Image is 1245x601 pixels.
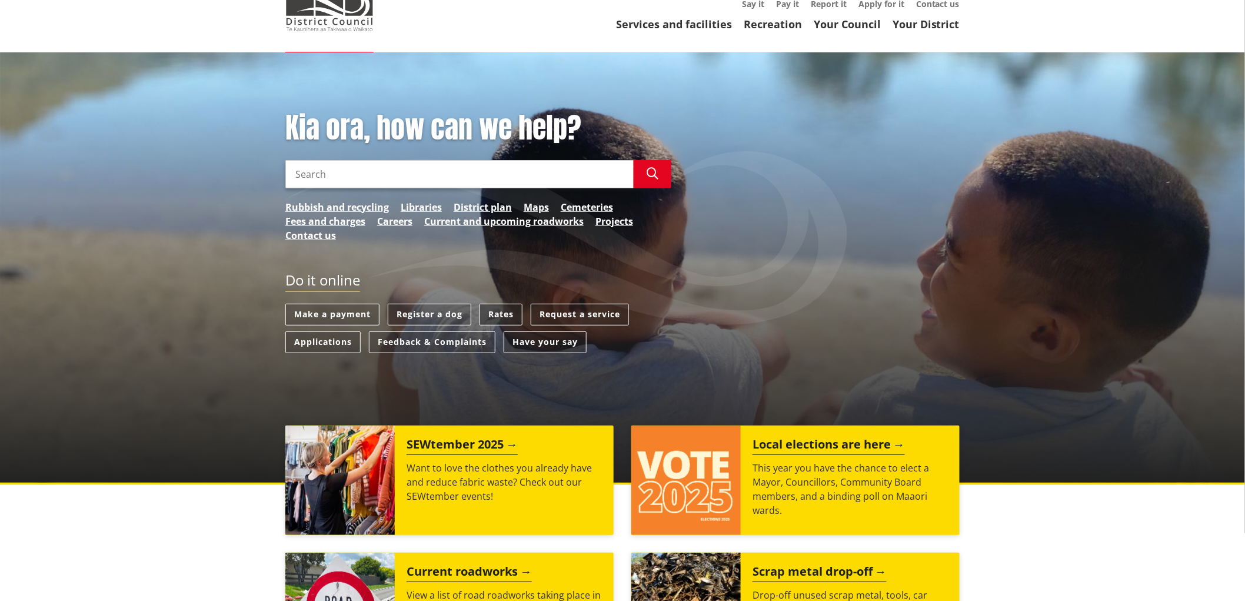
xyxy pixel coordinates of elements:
[595,214,633,228] a: Projects
[407,565,532,582] h2: Current roadworks
[631,426,960,535] a: Local elections are here This year you have the chance to elect a Mayor, Councillors, Community B...
[631,426,741,535] img: Vote 2025
[285,331,361,353] a: Applications
[504,331,587,353] a: Have your say
[753,565,887,582] h2: Scrap metal drop-off
[285,272,360,293] h2: Do it online
[388,304,471,326] a: Register a dog
[424,214,584,228] a: Current and upcoming roadworks
[454,200,512,214] a: District plan
[1191,552,1233,594] iframe: Messenger Launcher
[369,331,495,353] a: Feedback & Complaints
[480,304,522,326] a: Rates
[285,304,380,326] a: Make a payment
[285,200,389,214] a: Rubbish and recycling
[401,200,442,214] a: Libraries
[407,437,518,455] h2: SEWtember 2025
[285,111,671,145] h1: Kia ora, how can we help?
[524,200,549,214] a: Maps
[285,426,395,535] img: SEWtember
[407,461,602,503] p: Want to love the clothes you already have and reduce fabric waste? Check out our SEWtember events!
[753,437,905,455] h2: Local elections are here
[285,228,336,243] a: Contact us
[285,426,614,535] a: SEWtember 2025 Want to love the clothes you already have and reduce fabric waste? Check out our S...
[814,17,881,31] a: Your Council
[744,17,802,31] a: Recreation
[285,160,634,188] input: Search input
[377,214,412,228] a: Careers
[753,461,948,517] p: This year you have the chance to elect a Mayor, Councillors, Community Board members, and a bindi...
[616,17,732,31] a: Services and facilities
[561,200,613,214] a: Cemeteries
[893,17,960,31] a: Your District
[285,214,365,228] a: Fees and charges
[531,304,629,326] a: Request a service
